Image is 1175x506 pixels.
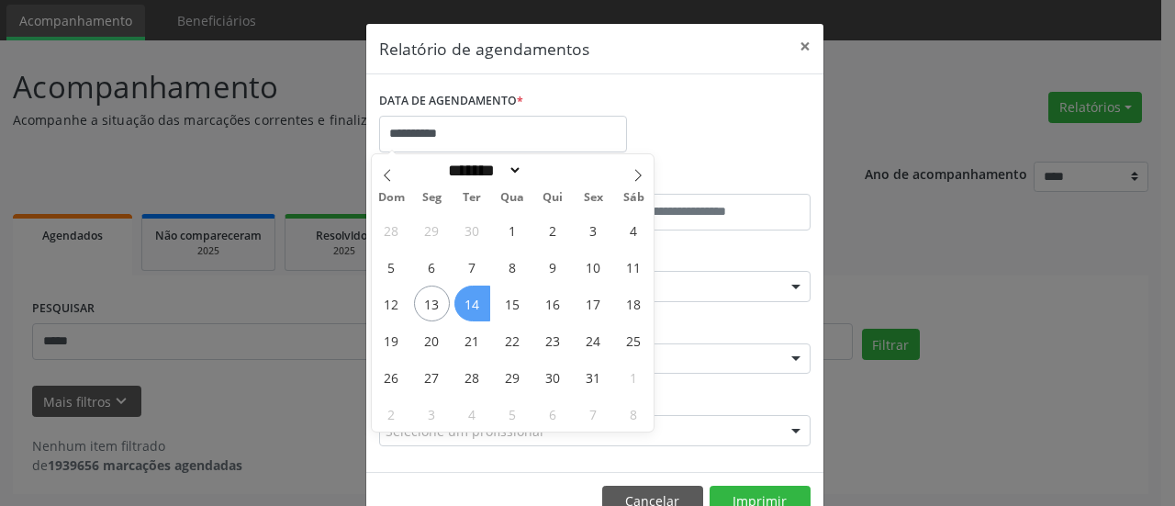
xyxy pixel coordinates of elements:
[454,396,490,432] span: Novembro 4, 2025
[535,396,571,432] span: Novembro 6, 2025
[616,286,652,321] span: Outubro 18, 2025
[372,192,412,204] span: Dom
[454,359,490,395] span: Outubro 28, 2025
[495,396,531,432] span: Novembro 5, 2025
[379,87,523,116] label: DATA DE AGENDAMENTO
[414,322,450,358] span: Outubro 20, 2025
[613,192,654,204] span: Sáb
[576,212,611,248] span: Outubro 3, 2025
[495,359,531,395] span: Outubro 29, 2025
[386,422,543,441] span: Selecione um profissional
[374,322,409,358] span: Outubro 19, 2025
[414,286,450,321] span: Outubro 13, 2025
[535,249,571,285] span: Outubro 9, 2025
[374,286,409,321] span: Outubro 12, 2025
[454,212,490,248] span: Setembro 30, 2025
[573,192,613,204] span: Sex
[522,161,583,180] input: Year
[576,322,611,358] span: Outubro 24, 2025
[374,249,409,285] span: Outubro 5, 2025
[495,322,531,358] span: Outubro 22, 2025
[616,322,652,358] span: Outubro 25, 2025
[379,37,589,61] h5: Relatório de agendamentos
[452,192,492,204] span: Ter
[616,396,652,432] span: Novembro 8, 2025
[535,359,571,395] span: Outubro 30, 2025
[414,212,450,248] span: Setembro 29, 2025
[454,322,490,358] span: Outubro 21, 2025
[495,212,531,248] span: Outubro 1, 2025
[576,396,611,432] span: Novembro 7, 2025
[374,396,409,432] span: Novembro 2, 2025
[576,249,611,285] span: Outubro 10, 2025
[374,359,409,395] span: Outubro 26, 2025
[616,249,652,285] span: Outubro 11, 2025
[442,161,523,180] select: Month
[787,24,823,69] button: Close
[616,212,652,248] span: Outubro 4, 2025
[576,286,611,321] span: Outubro 17, 2025
[535,212,571,248] span: Outubro 2, 2025
[454,249,490,285] span: Outubro 7, 2025
[599,165,811,194] label: ATÉ
[616,359,652,395] span: Novembro 1, 2025
[535,286,571,321] span: Outubro 16, 2025
[495,249,531,285] span: Outubro 8, 2025
[535,322,571,358] span: Outubro 23, 2025
[414,359,450,395] span: Outubro 27, 2025
[374,212,409,248] span: Setembro 28, 2025
[532,192,573,204] span: Qui
[492,192,532,204] span: Qua
[576,359,611,395] span: Outubro 31, 2025
[414,396,450,432] span: Novembro 3, 2025
[411,192,452,204] span: Seg
[495,286,531,321] span: Outubro 15, 2025
[414,249,450,285] span: Outubro 6, 2025
[454,286,490,321] span: Outubro 14, 2025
